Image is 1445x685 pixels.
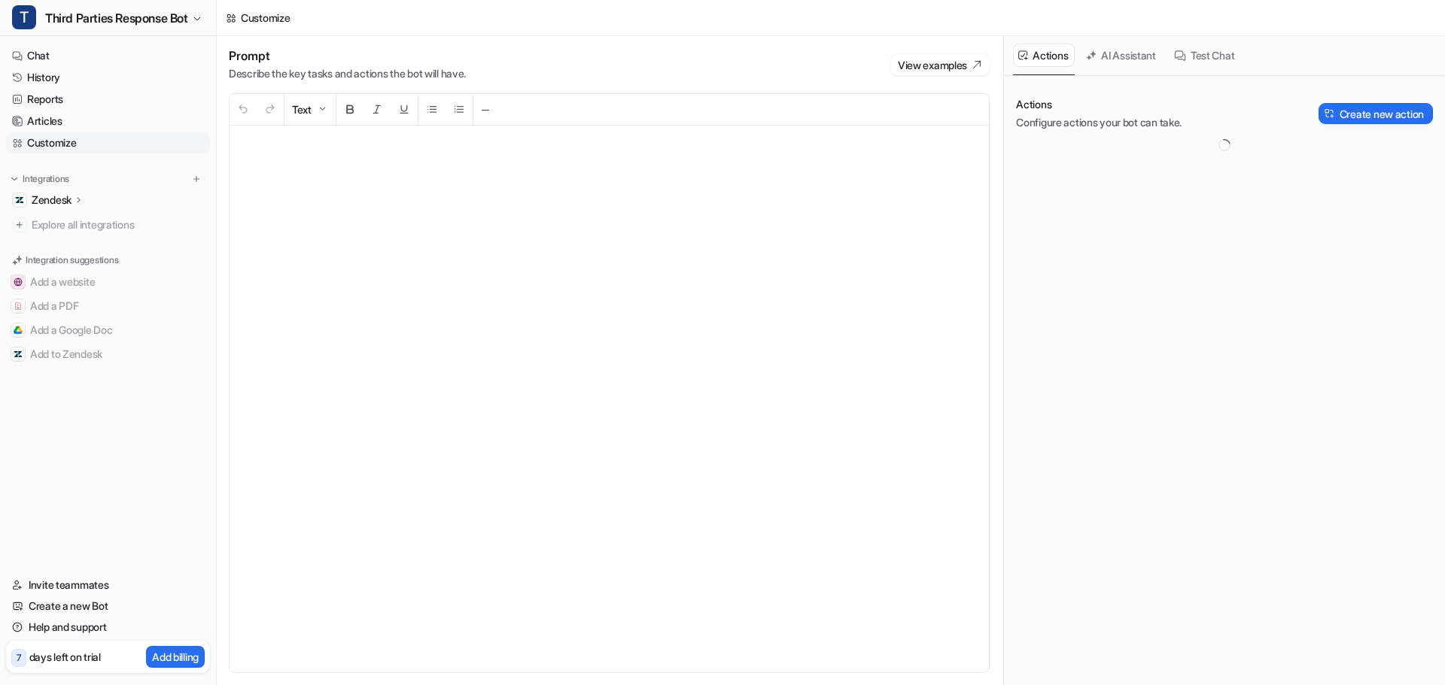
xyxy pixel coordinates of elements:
[371,103,383,115] img: Italic
[344,103,356,115] img: Bold
[1081,44,1163,67] button: AI Assistant
[6,617,210,638] a: Help and support
[418,94,446,125] button: Unordered List
[890,54,990,75] button: View examples
[230,94,257,125] button: Undo
[6,294,210,318] button: Add a PDFAdd a PDF
[6,67,210,88] a: History
[229,48,466,63] h1: Prompt
[12,217,27,232] img: explore all integrations
[257,94,284,125] button: Redo
[391,94,418,125] button: Underline
[1169,44,1241,67] button: Test Chat
[6,270,210,294] button: Add a websiteAdd a website
[284,94,336,125] button: Text
[1325,108,1335,119] img: Create action
[15,195,24,205] img: Zendesk
[14,302,23,311] img: Add a PDF
[446,94,473,125] button: Ordered List
[426,103,438,115] img: Unordered List
[6,318,210,342] button: Add a Google DocAdd a Google Doc
[6,574,210,596] a: Invite teammates
[26,253,118,267] p: Integration suggestions
[14,277,23,286] img: Add a website
[6,342,210,366] button: Add to ZendeskAdd to Zendesk
[6,111,210,132] a: Articles
[6,45,210,66] a: Chat
[14,350,23,359] img: Add to Zendesk
[6,214,210,235] a: Explore all integrations
[1016,97,1182,112] p: Actions
[6,132,210,153] a: Customize
[1319,103,1433,124] button: Create new action
[23,173,69,185] p: Integrations
[6,89,210,110] a: Reports
[229,66,466,81] p: Describe the key tasks and actions the bot will have.
[29,649,101,665] p: days left on trial
[364,94,391,125] button: Italic
[241,10,290,26] div: Customize
[1013,44,1075,67] button: Actions
[453,103,465,115] img: Ordered List
[316,103,328,115] img: Dropdown Down Arrow
[152,649,199,665] p: Add billing
[17,651,21,665] p: 7
[12,5,36,29] span: T
[336,94,364,125] button: Bold
[146,646,205,668] button: Add billing
[398,103,410,115] img: Underline
[32,213,204,237] span: Explore all integrations
[9,174,20,184] img: expand menu
[32,192,71,208] p: Zendesk
[6,596,210,617] a: Create a new Bot
[14,326,23,335] img: Add a Google Doc
[264,103,276,115] img: Redo
[473,94,497,125] button: ─
[191,174,202,184] img: menu_add.svg
[45,8,188,29] span: Third Parties Response Bot
[6,171,74,186] button: Integrations
[237,103,249,115] img: Undo
[1016,115,1182,130] p: Configure actions your bot can take.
